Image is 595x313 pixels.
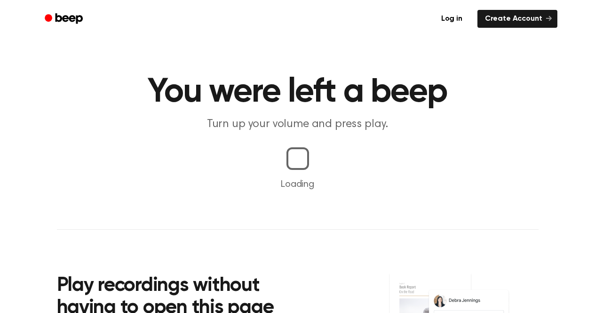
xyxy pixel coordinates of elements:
[432,8,472,30] a: Log in
[38,10,91,28] a: Beep
[11,177,584,192] p: Loading
[477,10,557,28] a: Create Account
[117,117,478,132] p: Turn up your volume and press play.
[57,75,539,109] h1: You were left a beep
